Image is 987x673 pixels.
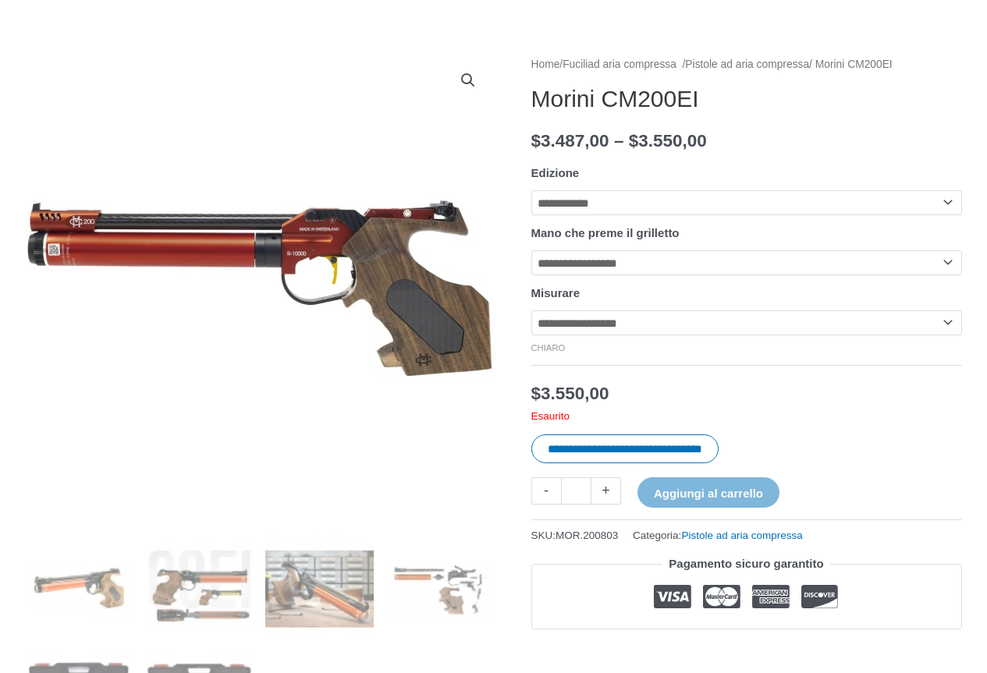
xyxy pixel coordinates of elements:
img: Morini CM200EI - Immagine 4 [385,534,494,643]
font: Categoria: [633,530,681,541]
font: / Morini CM200EI [809,58,893,70]
font: 3.550,00 [638,131,707,151]
a: Visualizza la galleria di immagini a schermo intero [454,66,482,94]
a: Home [531,58,560,70]
font: Aggiungi al carrello [654,487,763,500]
font: 3.487,00 [541,131,609,151]
font: Morini CM200EI [531,86,699,112]
font: Pagamento sicuro garantito [669,557,823,570]
a: Cancella opzioni [531,343,566,352]
font: – [614,131,624,151]
font: 3.550,00 [541,384,609,403]
img: Morini CM200EI - Immagine 2 [145,534,254,643]
img: Morini CM200EI - Immagine 3 [265,534,374,643]
font: SKU: [531,530,556,541]
font: $ [629,131,639,151]
font: ad aria compressa / [588,58,685,70]
a: Pistole ad aria compressa [681,530,802,541]
a: Pistole ad aria compressa [685,58,809,70]
input: Quantità del prodotto [561,477,591,505]
a: - [531,477,561,505]
font: + [602,483,610,498]
font: Esaurito [531,410,570,422]
font: Edizione [531,166,580,179]
font: $ [531,384,541,403]
font: - [544,483,549,498]
a: Fucili [563,58,588,70]
button: Aggiungi al carrello [637,477,779,508]
font: Chiaro [531,343,566,352]
font: Misurare [531,286,580,299]
iframe: Recensioni dei clienti fornite da Trustpilot [531,641,962,660]
img: CM200EI [26,534,134,643]
font: Mano che preme il grilletto [531,226,680,239]
font: MOR.200803 [556,530,618,541]
a: + [591,477,621,505]
nav: Briciole di pane [531,55,962,75]
font: $ [531,131,541,151]
font: / [559,58,563,70]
